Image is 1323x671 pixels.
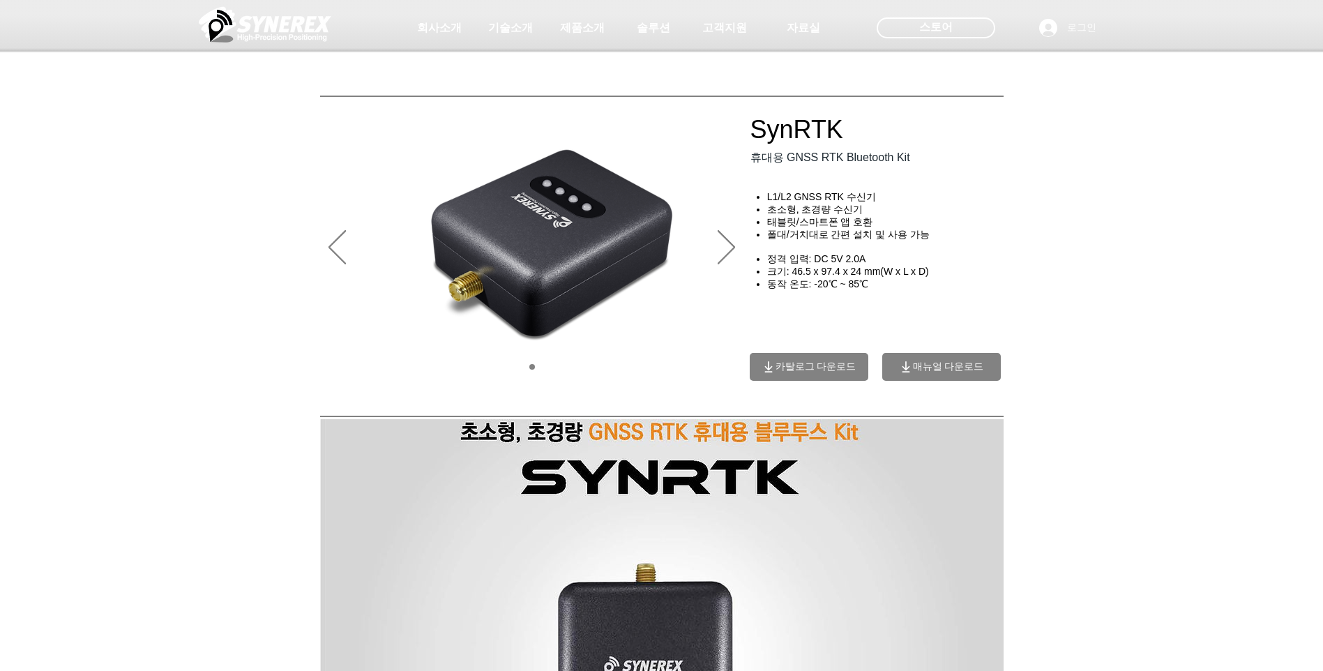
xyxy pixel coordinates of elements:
[488,21,533,36] span: 기술소개
[320,109,744,388] div: 슬라이드쇼
[405,14,474,42] a: 회사소개
[787,21,820,36] span: 자료실
[769,14,838,42] a: 자료실
[702,21,747,36] span: 고객지원
[199,3,331,45] img: 씨너렉스_White_simbol_대지 1.png
[328,230,346,266] button: 이전
[750,353,868,381] a: 카탈로그 다운로드
[417,21,462,36] span: 회사소개
[919,20,953,35] span: 스토어
[524,364,540,370] nav: 슬라이드
[767,253,866,264] span: 정격 입력: DC 5V 2.0A
[718,230,735,266] button: 다음
[1029,15,1106,41] button: 로그인
[690,14,759,42] a: 고객지원
[320,109,744,388] img: SynRTK.png
[637,21,670,36] span: 솔루션
[529,364,535,370] a: 01
[877,17,995,38] div: 스토어
[619,14,688,42] a: 솔루션
[882,353,1001,381] a: 매뉴얼 다운로드
[1062,21,1101,35] span: 로그인
[767,278,868,289] span: 동작 온도: -20℃ ~ 85℃
[776,361,856,373] span: 카탈로그 다운로드
[476,14,545,42] a: 기술소개
[767,266,929,277] span: ​크기: 46.5 x 97.4 x 24 mm(W x L x D)
[547,14,617,42] a: 제품소개
[767,229,930,240] span: 폴대/거치대로 간편 설치 및 사용 가능
[767,216,873,227] span: 태블릿/스마트폰 앱 호환
[560,21,605,36] span: 제품소개
[913,361,984,373] span: 매뉴얼 다운로드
